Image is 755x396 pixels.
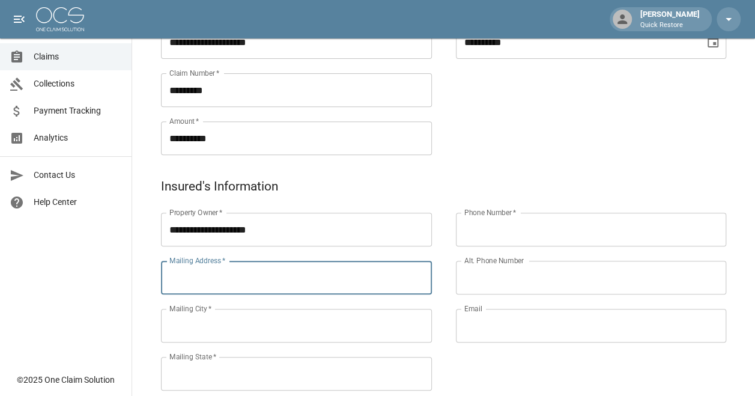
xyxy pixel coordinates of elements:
[169,207,223,218] label: Property Owner
[34,169,122,181] span: Contact Us
[34,196,122,209] span: Help Center
[464,255,524,266] label: Alt. Phone Number
[36,7,84,31] img: ocs-logo-white-transparent.png
[34,50,122,63] span: Claims
[34,78,122,90] span: Collections
[17,374,115,386] div: © 2025 One Claim Solution
[635,8,705,30] div: [PERSON_NAME]
[464,207,516,218] label: Phone Number
[169,116,199,126] label: Amount
[464,303,482,314] label: Email
[640,20,700,31] p: Quick Restore
[169,352,216,362] label: Mailing State
[34,132,122,144] span: Analytics
[169,303,212,314] label: Mailing City
[34,105,122,117] span: Payment Tracking
[7,7,31,31] button: open drawer
[701,30,725,54] button: Choose date, selected date is Aug 6, 2025
[169,68,219,78] label: Claim Number
[169,255,225,266] label: Mailing Address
